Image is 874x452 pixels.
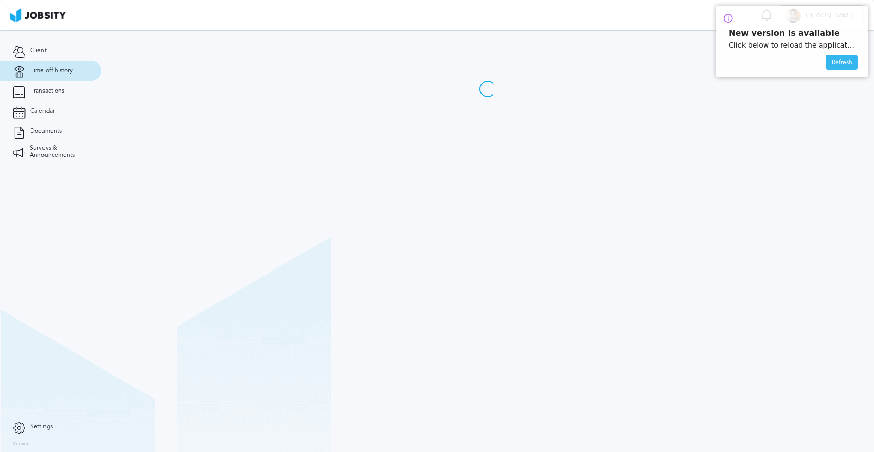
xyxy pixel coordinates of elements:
span: Time off history [30,67,73,74]
span: Client [30,47,47,54]
span: Transactions [30,87,64,95]
span: Calendar [30,108,55,115]
button: Refresh [826,55,858,70]
label: Version: [13,441,31,447]
span: Documents [30,128,62,135]
p: New version is available [729,29,855,38]
button: J[PERSON_NAME] [780,5,864,25]
div: Refresh [826,55,857,70]
span: Settings [30,423,53,430]
p: Click below to reload the application [729,41,855,49]
span: Surveys & Announcements [30,145,89,159]
img: ab4bad089aa723f57921c736e9817d99.png [10,8,66,22]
